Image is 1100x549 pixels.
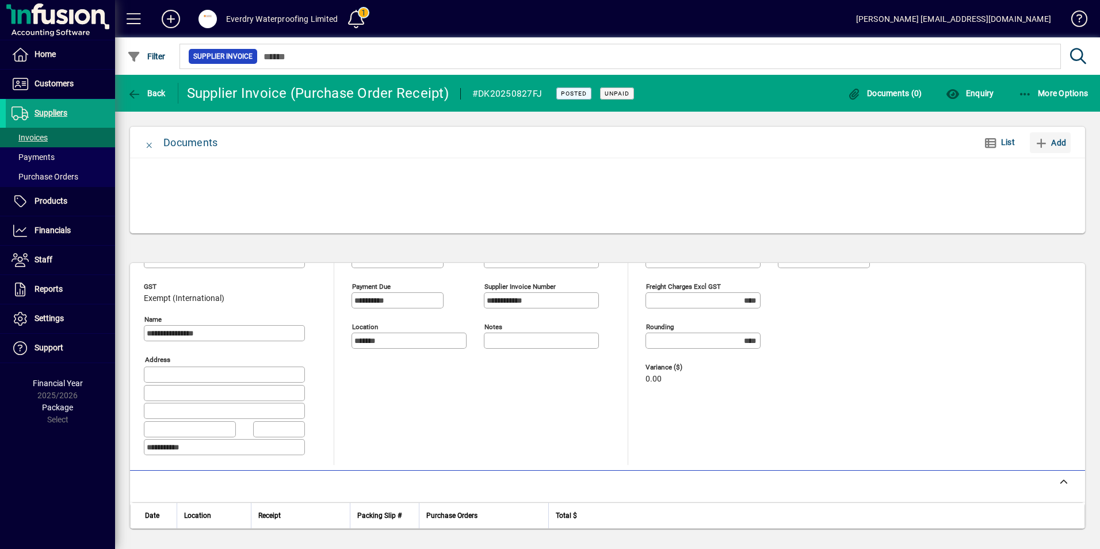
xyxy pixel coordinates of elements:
button: More Options [1015,83,1091,104]
span: Posted [561,90,587,97]
div: Total $ [556,509,1070,522]
div: Receipt [258,509,343,522]
span: Financial Year [33,379,83,388]
div: Supplier Invoice (Purchase Order Receipt) [187,84,449,102]
span: Location [184,509,211,522]
span: Purchase Orders [426,509,478,522]
button: Profile [189,9,226,29]
a: Invoices [6,128,115,147]
span: Package [42,403,73,412]
span: Filter [127,52,166,61]
a: Home [6,40,115,69]
a: Staff [6,246,115,274]
span: Staff [35,255,52,264]
mat-label: Rounding [646,323,674,331]
span: Date [145,509,159,522]
span: Enquiry [946,89,994,98]
span: More Options [1018,89,1088,98]
span: 0.00 [646,375,662,384]
div: Everdry Waterproofing Limited [226,10,338,28]
a: Settings [6,304,115,333]
a: Reports [6,275,115,304]
a: Financials [6,216,115,245]
mat-label: Notes [484,323,502,331]
a: Payments [6,147,115,167]
mat-label: Location [352,323,378,331]
span: Payments [12,152,55,162]
button: Enquiry [943,83,996,104]
button: Back [124,83,169,104]
mat-label: Name [144,315,162,323]
button: Add [152,9,189,29]
span: Receipt [258,509,281,522]
span: Support [35,343,63,352]
span: Total $ [556,509,577,522]
span: Exempt (International) [144,294,224,303]
a: Knowledge Base [1063,2,1086,40]
span: GST [144,283,224,291]
mat-label: Freight charges excl GST [646,283,721,291]
a: Customers [6,70,115,98]
div: Documents [163,134,217,152]
div: [PERSON_NAME] [EMAIL_ADDRESS][DOMAIN_NAME] [856,10,1051,28]
span: Variance ($) [646,364,715,371]
mat-label: Payment due [352,283,391,291]
div: Packing Slip # [357,509,412,522]
mat-label: Supplier invoice number [484,283,556,291]
span: Reports [35,284,63,293]
a: Products [6,187,115,216]
span: Home [35,49,56,59]
span: Add [1034,134,1066,152]
span: Back [127,89,166,98]
span: Settings [35,314,64,323]
div: Date [145,509,170,522]
button: List [975,132,1024,153]
span: Supplier Invoice [193,51,253,62]
span: Packing Slip # [357,509,402,522]
span: Documents (0) [847,89,922,98]
span: Unpaid [605,90,629,97]
button: Filter [124,46,169,67]
span: Purchase Orders [12,172,78,181]
span: Suppliers [35,108,67,117]
span: Products [35,196,67,205]
a: Purchase Orders [6,167,115,186]
span: List [1001,138,1015,147]
span: Financials [35,226,71,235]
button: Add [1030,132,1071,153]
a: Support [6,334,115,363]
button: Documents (0) [845,83,925,104]
div: #DK20250827FJ [472,85,542,103]
span: Customers [35,79,74,88]
button: Close [136,129,163,157]
app-page-header-button: Back [115,83,178,104]
span: Invoices [12,133,48,142]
